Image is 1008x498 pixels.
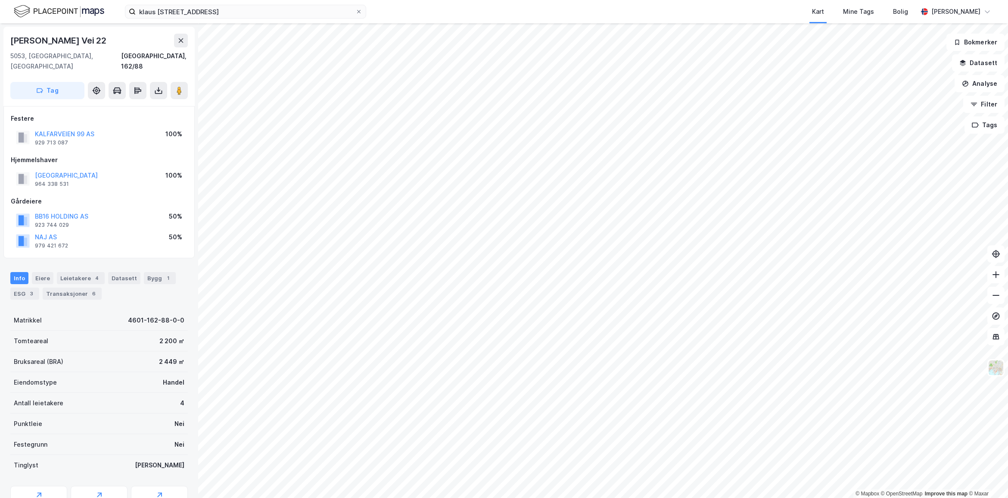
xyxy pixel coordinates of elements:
div: 3 [27,289,36,298]
div: 5053, [GEOGRAPHIC_DATA], [GEOGRAPHIC_DATA] [10,51,121,72]
iframe: Chat Widget [965,457,1008,498]
div: Hjemmelshaver [11,155,187,165]
div: 50% [169,211,182,222]
div: Bolig [893,6,908,17]
div: Kart [812,6,824,17]
div: [PERSON_NAME] Vei 22 [10,34,108,47]
button: Filter [963,96,1005,113]
div: Tinglyst [14,460,38,470]
div: 929 713 087 [35,139,68,146]
button: Analyse [955,75,1005,92]
div: Leietakere [57,272,105,284]
div: Festegrunn [14,439,47,450]
div: Punktleie [14,419,42,429]
div: 2 200 ㎡ [159,336,184,346]
div: 964 338 531 [35,181,69,188]
button: Tags [964,116,1005,134]
button: Bokmerker [946,34,1005,51]
div: Bygg [144,272,176,284]
div: 100% [165,129,182,139]
div: Festere [11,113,187,124]
div: Transaksjoner [43,288,102,300]
img: logo.f888ab2527a4732fd821a326f86c7f29.svg [14,4,104,19]
div: Info [10,272,28,284]
img: Z [988,360,1004,376]
input: Søk på adresse, matrikkel, gårdeiere, leietakere eller personer [136,5,355,18]
div: 2 449 ㎡ [159,357,184,367]
div: Handel [163,377,184,388]
div: 979 421 672 [35,242,68,249]
div: Antall leietakere [14,398,63,408]
div: 6 [90,289,98,298]
div: Datasett [108,272,140,284]
div: [GEOGRAPHIC_DATA], 162/88 [121,51,188,72]
button: Tag [10,82,84,99]
div: Nei [174,439,184,450]
div: [PERSON_NAME] [135,460,184,470]
div: Mine Tags [843,6,874,17]
div: Eiendomstype [14,377,57,388]
div: 50% [169,232,182,242]
div: Matrikkel [14,315,42,326]
div: 100% [165,170,182,181]
a: OpenStreetMap [881,491,923,497]
div: 4601-162-88-0-0 [128,315,184,326]
a: Mapbox [856,491,879,497]
div: Gårdeiere [11,196,187,207]
div: Nei [174,419,184,429]
div: Tomteareal [14,336,48,346]
div: Eiere [32,272,53,284]
div: Bruksareal (BRA) [14,357,63,367]
div: 4 [93,274,101,282]
div: [PERSON_NAME] [931,6,980,17]
button: Datasett [952,54,1005,72]
div: 1 [164,274,172,282]
a: Improve this map [925,491,968,497]
div: 923 744 029 [35,222,69,229]
div: 4 [180,398,184,408]
div: ESG [10,288,39,300]
div: Kontrollprogram for chat [965,457,1008,498]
